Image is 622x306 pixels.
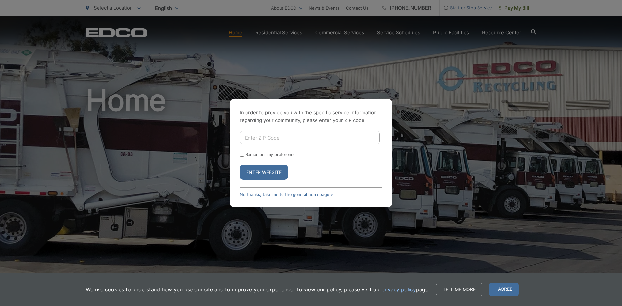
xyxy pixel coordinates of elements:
[240,192,333,197] a: No thanks, take me to the general homepage >
[240,165,288,180] button: Enter Website
[245,152,295,157] label: Remember my preference
[381,286,416,293] a: privacy policy
[240,131,380,144] input: Enter ZIP Code
[86,286,430,293] p: We use cookies to understand how you use our site and to improve your experience. To view our pol...
[489,283,519,296] span: I agree
[240,109,382,124] p: In order to provide you with the specific service information regarding your community, please en...
[436,283,482,296] a: Tell me more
